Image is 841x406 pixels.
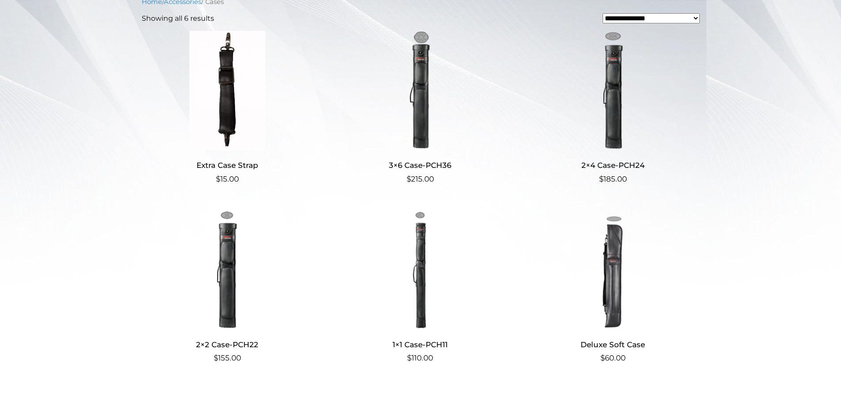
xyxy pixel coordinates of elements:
p: Showing all 6 results [142,13,214,24]
h2: 1×1 Case-PCH11 [334,336,506,353]
img: 2x4 Case-PCH24 [527,31,699,150]
bdi: 185.00 [599,175,627,183]
bdi: 155.00 [214,353,241,362]
h2: Deluxe Soft Case [527,336,699,353]
h2: 2×2 Case-PCH22 [142,336,313,353]
bdi: 110.00 [407,353,433,362]
span: $ [214,353,218,362]
a: 2×4 Case-PCH24 $185.00 [527,31,699,185]
bdi: 215.00 [407,175,434,183]
bdi: 15.00 [216,175,239,183]
a: Extra Case Strap $15.00 [142,31,313,185]
span: $ [407,175,411,183]
img: 1x1 Case-PCH11 [334,210,506,329]
span: $ [599,175,603,183]
h2: 2×4 Case-PCH24 [527,157,699,174]
span: $ [216,175,220,183]
a: 2×2 Case-PCH22 $155.00 [142,210,313,364]
img: Deluxe Soft Case [527,210,699,329]
h2: Extra Case Strap [142,157,313,174]
h2: 3×6 Case-PCH36 [334,157,506,174]
a: Deluxe Soft Case $60.00 [527,210,699,364]
img: 2x2 Case-PCH22 [142,210,313,329]
span: $ [407,353,411,362]
img: Extra Case Strap [142,31,313,150]
span: $ [600,353,605,362]
bdi: 60.00 [600,353,626,362]
a: 3×6 Case-PCH36 $215.00 [334,31,506,185]
select: Shop order [603,13,700,23]
img: 3x6 Case-PCH36 [334,31,506,150]
a: 1×1 Case-PCH11 $110.00 [334,210,506,364]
